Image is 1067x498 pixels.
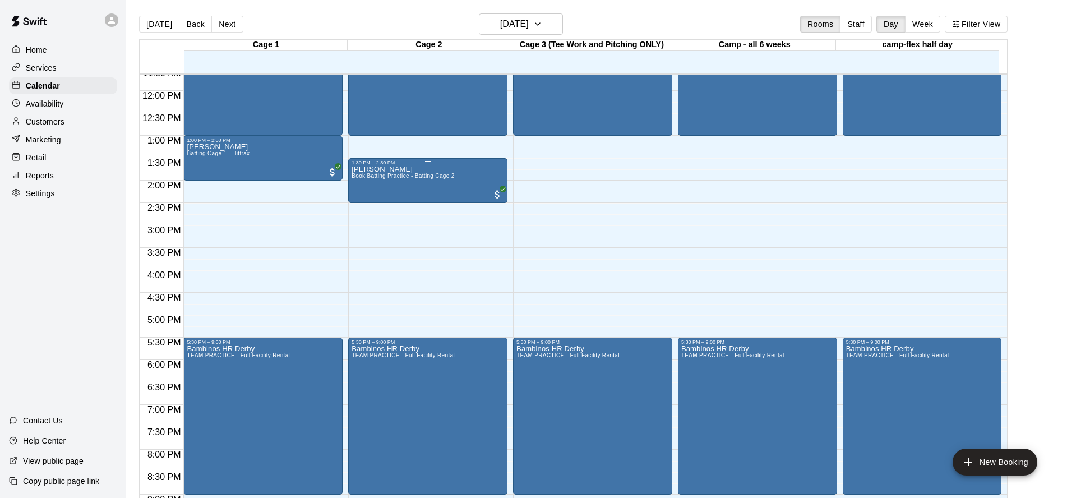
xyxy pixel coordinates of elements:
span: TEAM PRACTICE - Full Facility Rental [846,352,949,358]
a: Marketing [9,131,117,148]
p: Availability [26,98,64,109]
span: 6:30 PM [145,382,184,392]
button: Week [905,16,940,33]
span: Book Batting Practice - Batting Cage 2 [352,173,454,179]
div: 11:00 AM – 1:00 PM: Bambinos Practice [348,46,507,136]
a: Settings [9,185,117,202]
div: 5:30 PM – 9:00 PM [516,339,669,345]
a: Customers [9,113,117,130]
div: 5:30 PM – 9:00 PM: Bambinos HR Derby [843,338,1002,495]
button: Staff [840,16,872,33]
div: 5:30 PM – 9:00 PM [352,339,504,345]
span: 7:30 PM [145,427,184,437]
a: Reports [9,167,117,184]
span: 8:30 PM [145,472,184,482]
div: Cage 1 [184,40,347,50]
button: Next [211,16,243,33]
div: 11:00 AM – 1:00 PM: Bambinos Practice [843,46,1002,136]
button: [DATE] [139,16,179,33]
span: 1:30 PM [145,158,184,168]
span: 1:00 PM [145,136,184,145]
button: Rooms [800,16,840,33]
span: TEAM PRACTICE - Full Facility Rental [187,352,290,358]
div: Cage 2 [348,40,510,50]
p: Contact Us [23,415,63,426]
div: 1:00 PM – 2:00 PM: Andres Lozano [183,136,343,181]
span: 12:00 PM [140,91,183,100]
div: Camp - all 6 weeks [673,40,836,50]
div: 11:00 AM – 1:00 PM: Bambinos Practice [513,46,672,136]
p: Retail [26,152,47,163]
span: TEAM PRACTICE - Full Facility Rental [352,352,455,358]
span: 2:30 PM [145,203,184,213]
p: Copy public page link [23,476,99,487]
a: Calendar [9,77,117,94]
div: 1:30 PM – 2:30 PM [352,160,504,165]
span: TEAM PRACTICE - Full Facility Rental [681,352,784,358]
a: Retail [9,149,117,166]
p: View public page [23,455,84,467]
span: All customers have paid [492,189,503,200]
h6: [DATE] [500,16,529,32]
span: 3:00 PM [145,225,184,235]
div: 5:30 PM – 9:00 PM: Bambinos HR Derby [183,338,343,495]
a: Services [9,59,117,76]
div: 5:30 PM – 9:00 PM: Bambinos HR Derby [513,338,672,495]
p: Marketing [26,134,61,145]
span: All customers have paid [327,167,338,178]
div: 5:30 PM – 9:00 PM [846,339,999,345]
div: 5:30 PM – 9:00 PM: Bambinos HR Derby [348,338,507,495]
button: Filter View [945,16,1008,33]
div: camp-flex half day [836,40,999,50]
div: 1:00 PM – 2:00 PM [187,137,339,143]
span: TEAM PRACTICE - Full Facility Rental [516,352,620,358]
span: 4:00 PM [145,270,184,280]
span: 8:00 PM [145,450,184,459]
div: 5:30 PM – 9:00 PM [187,339,339,345]
span: 2:00 PM [145,181,184,190]
span: 5:00 PM [145,315,184,325]
div: 5:30 PM – 9:00 PM: Bambinos HR Derby [678,338,837,495]
div: 5:30 PM – 9:00 PM [681,339,834,345]
p: Reports [26,170,54,181]
span: 6:00 PM [145,360,184,370]
p: Services [26,62,57,73]
div: 1:30 PM – 2:30 PM: Mason Tanner [348,158,507,203]
a: Home [9,41,117,58]
p: Customers [26,116,64,127]
button: Day [876,16,906,33]
button: Back [179,16,212,33]
div: 11:00 AM – 1:00 PM: Bambinos Practice [183,46,343,136]
span: 5:30 PM [145,338,184,347]
p: Home [26,44,47,56]
span: Batting Cage 1 - Hittrax [187,150,250,156]
button: [DATE] [479,13,563,35]
p: Calendar [26,80,60,91]
span: 4:30 PM [145,293,184,302]
p: Settings [26,188,55,199]
a: Availability [9,95,117,112]
p: Help Center [23,435,66,446]
button: add [953,449,1037,476]
div: Cage 3 (Tee Work and Pitching ONLY) [510,40,673,50]
span: 7:00 PM [145,405,184,414]
span: 12:30 PM [140,113,183,123]
div: 11:00 AM – 1:00 PM: Bambinos Practice [678,46,837,136]
span: 3:30 PM [145,248,184,257]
